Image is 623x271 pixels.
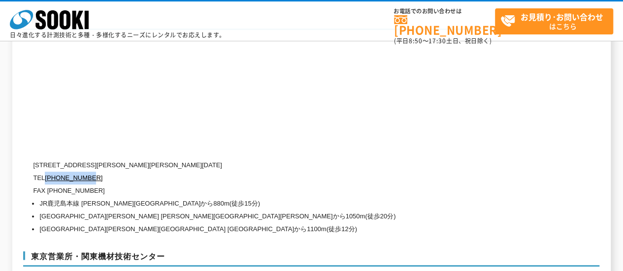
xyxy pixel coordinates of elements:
li: JR鹿児島本線 [PERSON_NAME][GEOGRAPHIC_DATA]から880m(徒歩15分) [39,197,506,210]
strong: お見積り･お問い合わせ [521,11,603,23]
p: FAX [PHONE_NUMBER] [33,184,506,197]
a: お見積り･お問い合わせはこちら [495,8,613,34]
h3: 東京営業所・関東機材技術センター [23,251,599,267]
span: 17:30 [428,36,446,45]
span: (平日 ～ 土日、祝日除く) [394,36,492,45]
li: [GEOGRAPHIC_DATA][PERSON_NAME][GEOGRAPHIC_DATA] [GEOGRAPHIC_DATA]から1100m(徒歩12分) [39,223,506,236]
span: 8:50 [409,36,423,45]
li: [GEOGRAPHIC_DATA][PERSON_NAME] [PERSON_NAME][GEOGRAPHIC_DATA][PERSON_NAME]から1050m(徒歩20分) [39,210,506,223]
p: [STREET_ADDRESS][PERSON_NAME][PERSON_NAME][DATE] [33,159,506,172]
a: [PHONE_NUMBER] [45,174,102,181]
p: TEL [33,172,506,184]
span: お電話でのお問い合わせは [394,8,495,14]
p: 日々進化する計測技術と多種・多様化するニーズにレンタルでお応えします。 [10,32,226,38]
span: はこちら [500,9,613,33]
a: [PHONE_NUMBER] [394,15,495,35]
